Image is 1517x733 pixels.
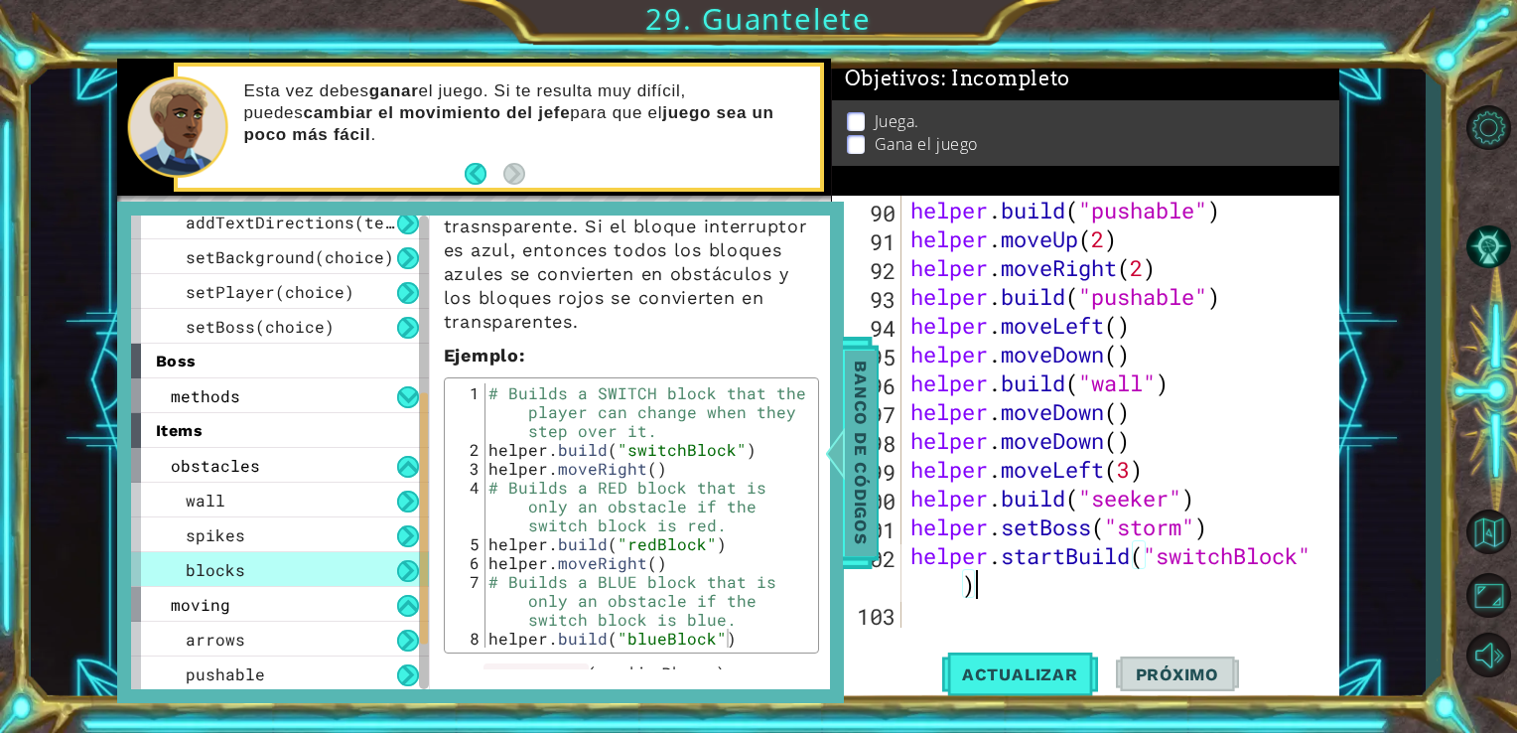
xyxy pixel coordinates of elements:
span: items [156,421,204,440]
span: Banco de códigos [845,350,877,555]
div: 100 [836,487,901,515]
div: 7 [450,572,485,629]
span: methods [171,385,240,406]
span: obstacles [171,455,260,476]
div: 95 [836,343,901,371]
button: Actualizar [942,649,1098,699]
span: pushable [186,663,265,684]
span: arrows [186,629,245,650]
span: setBackground(choice) [186,246,394,267]
div: boss [131,344,429,378]
span: boss [156,352,197,370]
span: blocks [186,559,245,580]
div: 91 [836,227,901,256]
span: addTextDirections(text) [186,212,414,232]
p: Esta vez debes el juego. Si te resulta muy difícil, puedes para que el . [243,80,806,146]
div: 94 [836,314,901,343]
div: 8 [450,629,485,648]
code: "switchBlock" [483,663,590,683]
div: 4 [450,478,485,534]
span: Ejemplo [444,345,519,366]
div: 92 [836,256,901,285]
div: 90 [836,199,901,227]
a: Volver al mapa [1459,500,1517,565]
span: setPlayer(choice) [186,281,354,302]
button: Pista IA [1459,220,1517,274]
button: Sonido apagado [1459,628,1517,681]
div: 101 [836,515,901,544]
span: Próximo [1116,664,1239,684]
span: wall [186,490,225,511]
div: 93 [836,285,901,314]
div: 5 [450,534,485,553]
div: 3 [450,459,485,478]
div: 2 [450,440,485,459]
p: Gana el juego [875,133,978,155]
div: 103 [836,602,901,631]
strong: cambiar el movimiento del jefe [304,103,571,122]
button: Maximizar navegador [1459,568,1517,622]
div: items [131,413,429,448]
button: Opciones de nivel [1459,101,1517,155]
div: 97 [836,400,901,429]
span: Actualizar [942,664,1098,684]
button: Volver al mapa [1459,503,1517,560]
p: Juega. [875,110,919,132]
span: : Incompleto [941,67,1070,90]
button: Back [465,163,503,185]
li: (cambiarBloque) [483,663,819,683]
strong: juego sea un poco más fácil [243,103,773,144]
button: Next [503,163,525,185]
span: moving [171,594,230,615]
span: Objetivos [845,67,1071,91]
span: setBoss(choice) [186,316,335,337]
span: spikes [186,524,245,545]
div: 1 [450,383,485,440]
div: 6 [450,553,485,572]
button: Próximo [1116,649,1239,699]
strong: ganar [369,81,419,100]
div: 98 [836,429,901,458]
div: 96 [836,371,901,400]
div: 102 [836,544,901,602]
div: 99 [836,458,901,487]
strong: : [444,345,525,366]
